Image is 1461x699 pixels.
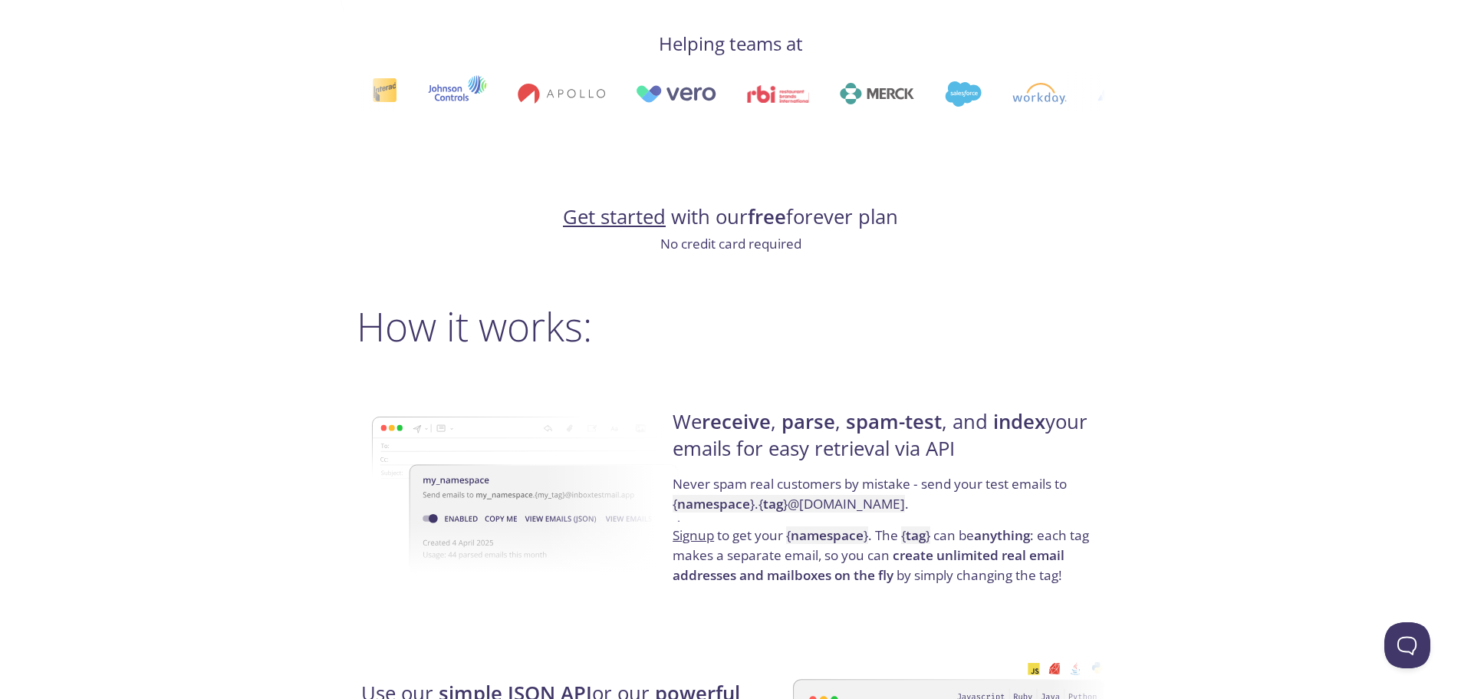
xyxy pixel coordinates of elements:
h4: We , , , and your emails for easy retrieval via API [673,409,1100,474]
strong: receive [702,408,771,435]
a: Get started [563,203,666,230]
img: merck [831,83,906,104]
p: to get your . The can be : each tag makes a separate email, so you can by simply changing the tag! [673,526,1100,585]
code: { } [786,526,868,544]
img: workday [1005,83,1059,104]
a: Signup [673,526,714,544]
code: { } [901,526,930,544]
h2: How it works: [357,303,1105,349]
h4: with our forever plan [357,204,1105,230]
strong: index [993,408,1045,435]
p: No credit card required [357,234,1105,254]
img: apollo [509,83,597,104]
h4: Helping teams at [357,31,1105,56]
strong: tag [906,526,926,544]
strong: namespace [677,495,750,513]
p: Never spam real customers by mistake - send your test emails to . [673,474,1100,526]
strong: parse [782,408,835,435]
strong: create unlimited real email addresses and mailboxes on the fly [673,546,1064,584]
img: vero [627,85,709,103]
img: salesforce [936,81,973,107]
strong: spam-test [846,408,942,435]
iframe: Help Scout Beacon - Open [1384,622,1430,668]
strong: namespace [791,526,864,544]
strong: free [748,203,786,230]
strong: anything [974,526,1030,544]
img: johnsoncontrols [420,75,479,112]
img: rbi [739,85,801,103]
img: namespace-image [372,374,684,616]
code: { } . { } @[DOMAIN_NAME] [673,495,905,513]
strong: tag [763,495,783,513]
